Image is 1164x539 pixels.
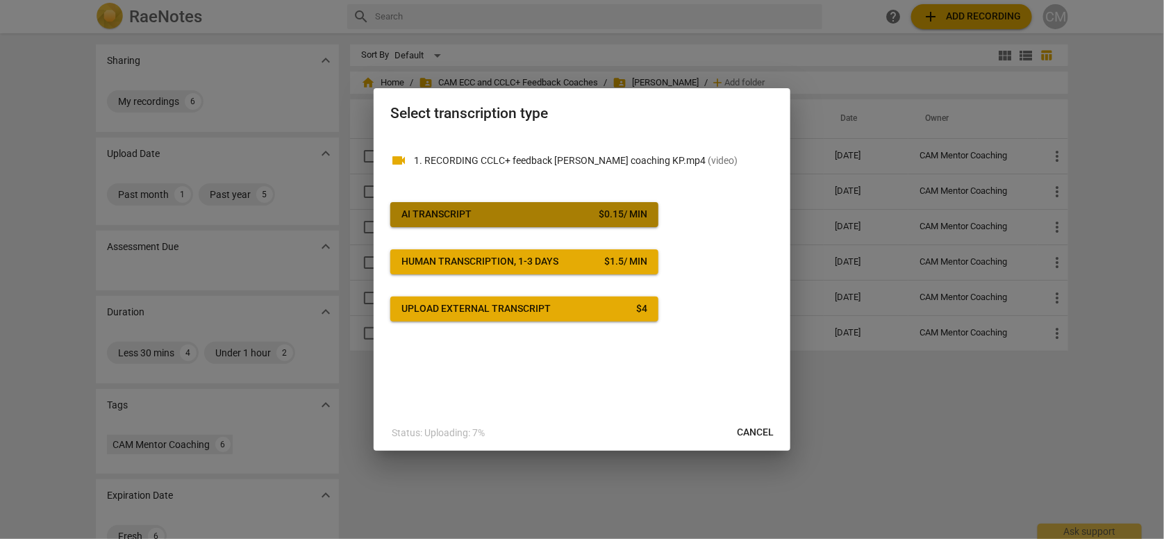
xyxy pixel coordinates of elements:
button: AI Transcript$0.15/ min [390,202,658,227]
button: Upload external transcript$4 [390,297,658,322]
div: $ 0.15 / min [599,208,647,222]
span: ( video ) [708,155,738,166]
span: videocam [390,152,407,169]
p: Status: Uploading: 7% [392,426,485,440]
div: AI Transcript [401,208,472,222]
button: Human transcription, 1-3 days$1.5/ min [390,249,658,274]
button: Cancel [726,420,785,445]
h2: Select transcription type [390,105,774,122]
div: $ 4 [636,302,647,316]
div: $ 1.5 / min [604,255,647,269]
span: Cancel [737,426,774,440]
div: Human transcription, 1-3 days [401,255,558,269]
p: 1. RECORDING CCLC+ feedback Dan Hayden coaching KP.mp4(video) [414,154,774,168]
div: Upload external transcript [401,302,551,316]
